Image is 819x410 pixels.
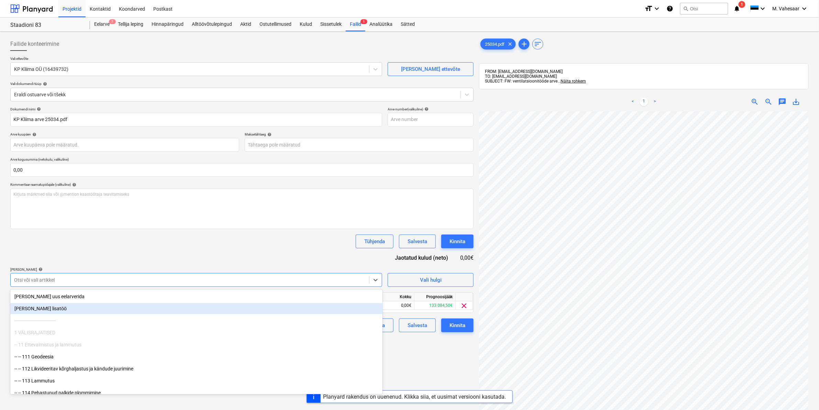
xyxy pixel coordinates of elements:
span: clear [506,40,514,48]
a: Tellija leping [114,18,147,31]
div: Planyard rakendus on uuenenud. Klikka siia, et uusimat versiooni kasutada. [323,393,506,400]
span: 25034.pdf [481,42,509,47]
span: help [31,132,36,137]
div: Lisa uus lisatöö [10,303,383,314]
span: chat [778,98,787,106]
div: Lisa uus eelarverida [10,291,383,302]
span: help [42,82,47,86]
button: Salvesta [399,235,436,248]
div: Failid [346,18,365,31]
a: Sätted [397,18,419,31]
div: 0,00€ [460,254,474,262]
div: Salvesta [408,237,427,246]
span: help [266,132,272,137]
input: Arve number [388,113,474,127]
div: Prognoosijääk [414,293,456,301]
span: help [71,183,76,187]
div: Kinnita [450,321,465,330]
input: Dokumendi nimi [10,113,382,127]
span: zoom_in [751,98,759,106]
button: Kinnita [441,319,474,332]
div: -- -- 114 Pehastunud palkide plommimine [10,387,383,398]
p: Arve kogusumma (netokulu, valikuline) [10,157,474,163]
a: Failid1 [346,18,365,31]
span: help [35,107,41,111]
span: 1 [361,19,367,24]
div: 1 VÄLISRAJATISED [10,327,383,338]
div: Staadioni 83 [10,22,82,29]
div: [PERSON_NAME] lisatöö [10,303,383,314]
button: Salvesta [399,319,436,332]
span: Näita rohkem [561,79,586,84]
a: Alltöövõtulepingud [188,18,236,31]
div: Eelarve [90,18,114,31]
a: Analüütika [365,18,397,31]
div: ------------------------------ [10,315,383,326]
a: Hinnapäringud [147,18,188,31]
div: Arve kuupäev [10,132,239,137]
button: Kinnita [441,235,474,248]
div: -- -- 111 Geodeesia [10,351,383,362]
div: Arve number (valikuline) [388,107,474,111]
div: -- 11 Ettevalmistus ja lammutus [10,339,383,350]
input: Arve kogusumma (netokulu, valikuline) [10,163,474,177]
div: 133 084,50€ [414,301,456,310]
a: Sissetulek [316,18,346,31]
button: [PERSON_NAME] ettevõte [388,62,474,76]
span: save_alt [792,98,800,106]
div: Jaotatud kulud (neto) [384,254,459,262]
span: Failide konteerimine [10,40,59,48]
div: [PERSON_NAME] [10,267,382,272]
a: Ostutellimused [255,18,296,31]
span: help [423,107,429,111]
div: Vali dokumendi tüüp [10,82,474,86]
a: Next page [651,98,659,106]
div: -- -- 113 Lammutus [10,375,383,386]
div: Tühjenda [364,237,385,246]
div: [PERSON_NAME] ettevõte [401,65,461,74]
span: add [520,40,528,48]
a: Kulud [296,18,316,31]
div: [PERSON_NAME] uus eelarverida [10,291,383,302]
input: Tähtaega pole määratud [245,138,474,152]
button: Vali hulgi [388,273,474,287]
a: Page 1 is your current page [640,98,648,106]
div: Kokku [373,293,414,301]
button: Tühjenda [356,235,394,248]
div: -- -- 112 Likvideeritav kõrghaljastus ja kändude juurimine [10,363,383,374]
span: TO: [EMAIL_ADDRESS][DOMAIN_NAME] [485,74,557,79]
span: 7 [109,19,116,24]
span: ... [557,79,586,84]
a: Eelarve7 [90,18,114,31]
span: sort [534,40,542,48]
span: help [37,267,43,271]
input: Arve kuupäeva pole määratud. [10,138,239,152]
a: Aktid [236,18,255,31]
div: Dokumendi nimi [10,107,382,111]
a: Previous page [629,98,637,106]
span: clear [460,302,468,310]
div: Maksetähtaeg [245,132,474,137]
div: Salvesta [408,321,427,330]
p: Vali ettevõte [10,56,382,62]
span: SUBJECT: FW: ventilatsioonitööde arve [485,79,557,84]
span: FROM: [EMAIL_ADDRESS][DOMAIN_NAME] [485,69,563,74]
div: 25034.pdf [480,39,516,50]
div: 0,00€ [373,301,414,310]
div: Vali hulgi [420,276,442,284]
div: Kommentaar raamatupidajale (valikuline) [10,182,474,187]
